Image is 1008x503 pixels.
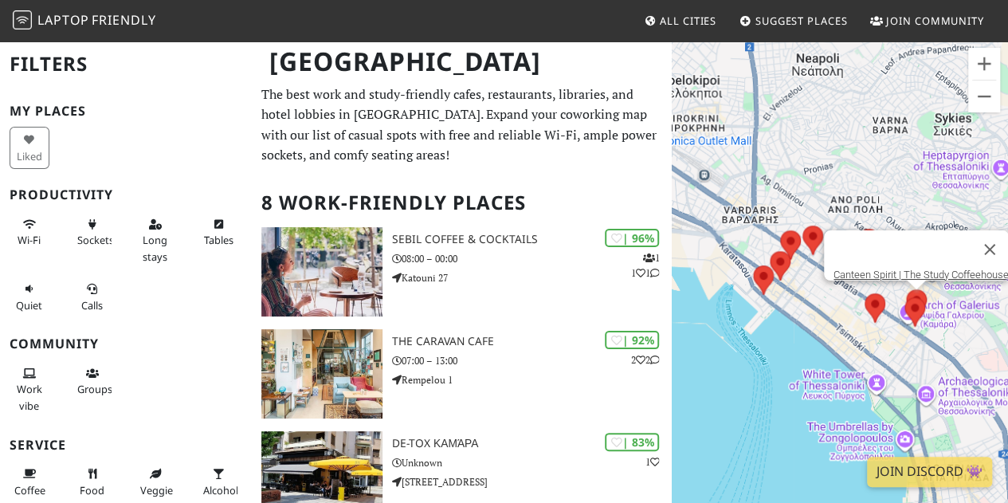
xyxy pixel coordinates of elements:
button: Sockets [73,211,112,253]
button: Alcohol [198,461,238,503]
span: Quiet [16,298,42,312]
img: Sebil Coffee & Cocktails [261,227,382,316]
span: Video/audio calls [81,298,103,312]
p: Unknown [392,455,672,470]
a: Join Community [864,6,990,35]
a: The Caravan Cafe | 92% 22 The Caravan Cafe 07:00 – 13:00 Rempelou 1 [252,329,672,419]
button: Work vibe [10,360,49,419]
p: The best work and study-friendly cafes, restaurants, libraries, and hotel lobbies in [GEOGRAPHIC_... [261,84,662,166]
div: | 92% [605,331,659,349]
p: 08:00 – 00:00 [392,251,672,266]
span: Friendly [92,11,155,29]
h3: The Caravan Cafe [392,335,672,348]
button: Groups [73,360,112,403]
span: Laptop [37,11,89,29]
h3: Community [10,336,242,352]
button: Tables [198,211,238,253]
button: Zoom in [968,48,1000,80]
span: Food [80,483,104,497]
button: Calls [73,276,112,318]
button: Food [73,461,112,503]
h3: My Places [10,104,242,119]
h1: [GEOGRAPHIC_DATA] [257,40,669,84]
img: The Caravan Cafe [261,329,382,419]
a: Join Discord 👾 [867,457,992,487]
h3: Sebil Coffee & Cocktails [392,233,672,246]
p: 1 [645,454,659,470]
a: Suggest Places [733,6,854,35]
span: Long stays [143,233,167,263]
p: [STREET_ADDRESS] [392,474,672,489]
p: 1 1 1 [630,250,659,281]
div: | 83% [605,433,659,451]
h2: Filters [10,40,242,88]
a: Sebil Coffee & Cocktails | 96% 111 Sebil Coffee & Cocktails 08:00 – 00:00 Katouni 27 [252,227,672,316]
img: LaptopFriendly [13,10,32,29]
span: Stable Wi-Fi [18,233,41,247]
span: Suggest Places [755,14,848,28]
p: Rempelou 1 [392,372,672,387]
h3: Service [10,438,242,453]
h3: De-tox Καμάρα [392,437,672,450]
button: Zoom out [968,81,1000,112]
span: People working [17,382,42,412]
span: All Cities [660,14,716,28]
button: Quiet [10,276,49,318]
button: Veggie [135,461,175,503]
span: Work-friendly tables [203,233,233,247]
span: Group tables [77,382,112,396]
a: LaptopFriendly LaptopFriendly [13,7,156,35]
span: Veggie [140,483,173,497]
p: Katouni 27 [392,270,672,285]
button: Coffee [10,461,49,503]
p: 07:00 – 13:00 [392,353,672,368]
button: Long stays [135,211,175,269]
p: 2 2 [630,352,659,367]
button: Wi-Fi [10,211,49,253]
h3: Productivity [10,187,242,202]
span: Power sockets [77,233,114,247]
h2: 8 Work-Friendly Places [261,179,662,227]
span: Coffee [14,483,45,497]
span: Alcohol [203,483,238,497]
span: Join Community [886,14,984,28]
div: | 96% [605,229,659,247]
a: All Cities [637,6,723,35]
